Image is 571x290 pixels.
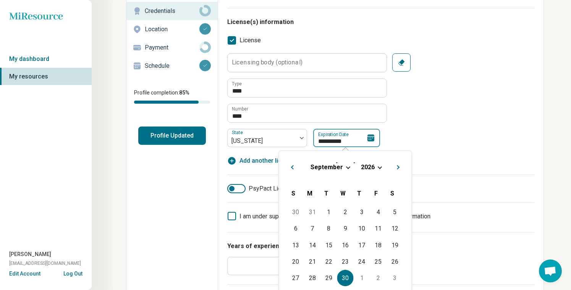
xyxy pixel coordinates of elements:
span: 85 % [179,90,189,96]
label: Number [232,107,248,111]
div: Choose Friday, September 25th, 2026 [370,253,387,270]
div: Choose Saturday, September 5th, 2026 [387,204,403,220]
h3: Years of experience [227,242,534,251]
div: Choose Monday, August 31st, 2026 [304,204,320,220]
label: Licensing body (optional) [232,59,302,66]
div: Choose Saturday, September 26th, 2026 [387,253,403,270]
p: Payment [145,43,199,52]
div: Choose Wednesday, September 16th, 2026 [337,237,353,253]
div: Choose Friday, September 18th, 2026 [370,237,387,253]
h2: [DATE] [285,160,406,171]
div: Choose Tuesday, September 29th, 2026 [320,270,337,286]
div: Choose Tuesday, September 8th, 2026 [320,220,337,237]
label: Type [232,82,242,86]
div: Choose Friday, October 2nd, 2026 [370,270,387,286]
span: [PERSON_NAME] [9,250,51,258]
div: Choose Sunday, September 6th, 2026 [288,220,304,237]
span: [EMAIL_ADDRESS][DOMAIN_NAME] [9,260,81,267]
div: Choose Sunday, September 13th, 2026 [288,237,304,253]
span: T [324,190,328,197]
button: 2026 [361,163,375,171]
p: Location [145,25,199,34]
div: Open chat [539,260,562,282]
div: Choose Sunday, August 30th, 2026 [288,204,304,220]
button: September [310,163,343,171]
div: Choose Friday, September 4th, 2026 [370,204,387,220]
p: Credentials [145,6,199,16]
h3: License(s) information [227,18,534,27]
span: F [374,190,378,197]
a: Credentials [126,2,218,20]
div: Choose Monday, September 14th, 2026 [304,237,320,253]
div: Choose Thursday, September 10th, 2026 [354,220,370,237]
div: Choose Sunday, September 20th, 2026 [288,253,304,270]
div: Choose Tuesday, September 22nd, 2026 [320,253,337,270]
div: Choose Wednesday, September 2nd, 2026 [337,204,353,220]
div: Choose Wednesday, September 30th, 2026 [337,270,353,286]
div: Choose Thursday, September 3rd, 2026 [354,204,370,220]
div: Choose Tuesday, September 1st, 2026 [320,204,337,220]
div: Choose Thursday, October 1st, 2026 [354,270,370,286]
div: Choose Monday, September 21st, 2026 [304,253,320,270]
button: Profile Updated [138,127,206,145]
div: Choose Monday, September 28th, 2026 [304,270,320,286]
span: I am under supervision, so I will list my supervisor’s license information [239,213,430,220]
div: Choose Saturday, September 19th, 2026 [387,237,403,253]
span: September [311,163,343,171]
a: Location [126,20,218,38]
span: S [390,190,394,197]
div: Month September, 2026 [288,204,403,286]
div: Choose Tuesday, September 15th, 2026 [320,237,337,253]
button: Next Month [393,160,406,172]
input: credential.licenses.0.name [228,79,387,97]
button: Edit Account [9,270,40,278]
button: Previous Month [285,160,298,172]
div: Choose Friday, September 11th, 2026 [370,220,387,237]
p: Schedule [145,61,199,70]
a: Payment [126,38,218,57]
div: Profile completion: [126,84,218,108]
label: PsyPact License [227,184,294,193]
span: M [307,190,312,197]
span: T [357,190,361,197]
div: Profile completion [134,101,210,104]
span: W [340,190,346,197]
span: License [239,36,261,45]
button: Log Out [63,270,82,276]
div: Choose Monday, September 7th, 2026 [304,220,320,237]
span: 2026 [361,163,375,171]
div: Choose Saturday, October 3rd, 2026 [387,270,403,286]
div: Choose Thursday, September 17th, 2026 [354,237,370,253]
label: State [232,130,244,135]
button: Add another license [227,156,295,165]
div: Choose Thursday, September 24th, 2026 [354,253,370,270]
a: Schedule [126,57,218,75]
span: Add another license [239,156,295,165]
div: Choose Wednesday, September 9th, 2026 [337,220,353,237]
div: Choose Saturday, September 12th, 2026 [387,220,403,237]
span: S [291,190,295,197]
div: Choose Sunday, September 27th, 2026 [288,270,304,286]
div: Choose Wednesday, September 23rd, 2026 [337,253,353,270]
